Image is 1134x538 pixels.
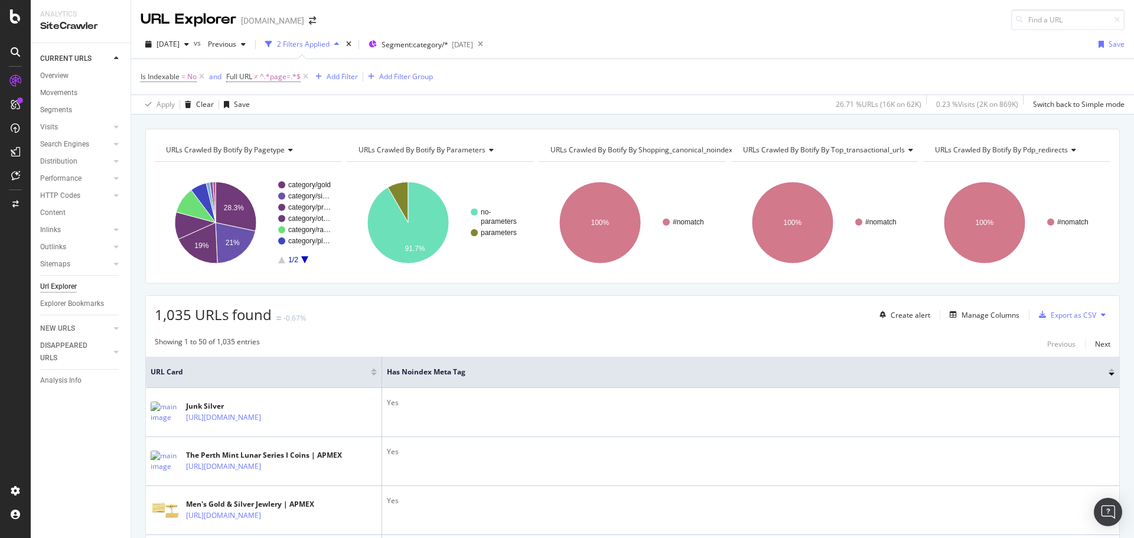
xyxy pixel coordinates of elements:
h4: URLs Crawled By Botify By shopping_canonical_noindex_urls [548,141,765,159]
text: #nomatch [673,218,704,226]
div: Export as CSV [1051,310,1096,320]
span: No [187,69,197,85]
span: URLs Crawled By Botify By parameters [359,145,485,155]
button: Add Filter Group [363,70,433,84]
text: category/si… [288,192,330,200]
a: Inlinks [40,224,110,236]
div: and [209,71,221,81]
button: Add Filter [311,70,358,84]
div: The Perth Mint Lunar Series I Coins | APMEX [186,450,342,461]
div: Yes [387,495,1115,506]
img: main image [151,402,180,423]
div: Next [1095,339,1110,349]
div: Switch back to Simple mode [1033,99,1125,109]
a: Overview [40,70,122,82]
span: URLs Crawled By Botify By shopping_canonical_noindex_urls [550,145,748,155]
div: Outlinks [40,241,66,253]
span: 2025 Oct. 6th [157,39,180,49]
div: HTTP Codes [40,190,80,202]
div: Search Engines [40,138,89,151]
a: DISAPPEARED URLS [40,340,110,364]
text: 100% [591,219,610,227]
a: Outlinks [40,241,110,253]
div: Manage Columns [962,310,1019,320]
text: category/gold [288,181,331,189]
div: Men's Gold & Silver Jewlery | APMEX [186,499,314,510]
div: Inlinks [40,224,61,236]
div: 2 Filters Applied [277,39,330,49]
h4: URLs Crawled By Botify By pdp_redirects [933,141,1100,159]
text: 100% [783,219,801,227]
svg: A chart. [347,171,532,274]
text: 21% [226,239,240,247]
button: Export as CSV [1034,305,1096,324]
a: [URL][DOMAIN_NAME] [186,461,261,472]
div: 26.71 % URLs ( 16K on 62K ) [836,99,921,109]
div: Yes [387,446,1115,457]
span: = [181,71,185,81]
div: Open Intercom Messenger [1094,498,1122,526]
div: Movements [40,87,77,99]
img: main image [151,495,180,525]
div: Save [1109,39,1125,49]
div: [DATE] [452,40,473,50]
img: Equal [276,317,281,320]
button: 2 Filters Applied [260,35,344,54]
text: #nomatch [865,218,897,226]
span: URLs Crawled By Botify By pagetype [166,145,285,155]
a: Sitemaps [40,258,110,270]
a: Explorer Bookmarks [40,298,122,310]
a: Url Explorer [40,281,122,293]
div: Url Explorer [40,281,77,293]
span: Segment: category/* [382,40,448,50]
div: [DOMAIN_NAME] [241,15,304,27]
svg: A chart. [924,171,1109,274]
a: Distribution [40,155,110,168]
button: Create alert [875,305,930,324]
h4: URLs Crawled By Botify By pagetype [164,141,331,159]
button: and [209,71,221,82]
a: Performance [40,172,110,185]
div: Overview [40,70,69,82]
a: [URL][DOMAIN_NAME] [186,510,261,521]
button: Segment:category/*[DATE] [364,35,473,54]
div: Analytics [40,9,121,19]
svg: A chart. [539,171,724,274]
div: Save [234,99,250,109]
button: Next [1095,337,1110,351]
div: Segments [40,104,72,116]
text: category/pl… [288,237,330,245]
span: 1,035 URLs found [155,305,272,324]
a: Segments [40,104,122,116]
img: main image [151,451,180,472]
text: 1/2 [288,256,298,264]
button: Previous [203,35,250,54]
button: Switch back to Simple mode [1028,95,1125,114]
a: Visits [40,121,110,133]
button: Save [1094,35,1125,54]
div: Clear [196,99,214,109]
text: 28.3% [224,204,244,212]
a: Content [40,207,122,219]
div: SiteCrawler [40,19,121,33]
a: Search Engines [40,138,110,151]
div: Content [40,207,66,219]
text: 19% [194,242,208,250]
input: Find a URL [1011,9,1125,30]
a: CURRENT URLS [40,53,110,65]
div: Previous [1047,339,1076,349]
text: #nomatch [1057,218,1089,226]
span: URLs Crawled By Botify By pdp_redirects [935,145,1068,155]
button: Apply [141,95,175,114]
text: parameters [481,229,517,237]
h4: URLs Crawled By Botify By parameters [356,141,523,159]
span: Full URL [226,71,252,81]
text: 91.7% [405,244,425,253]
svg: A chart. [732,171,917,274]
div: DISAPPEARED URLS [40,340,100,364]
span: URL Card [151,367,368,377]
button: Previous [1047,337,1076,351]
span: URLs Crawled By Botify By top_transactional_urls [743,145,905,155]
